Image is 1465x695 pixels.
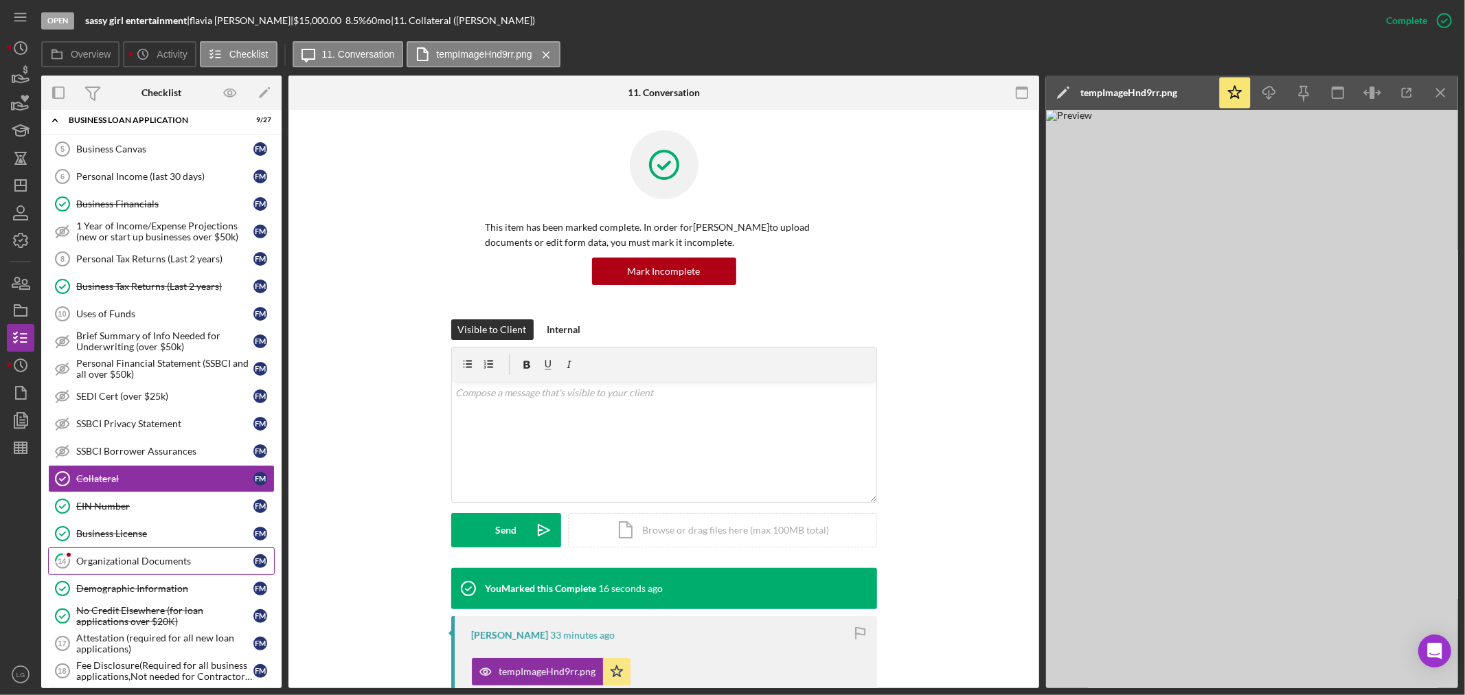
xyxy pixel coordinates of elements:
[123,41,196,67] button: Activity
[499,666,596,677] div: tempImageHnd9rr.png
[253,252,267,266] div: f m
[345,15,366,26] div: 8.5 %
[76,418,253,429] div: SSBCI Privacy Statement
[253,527,267,540] div: f m
[1372,7,1458,34] button: Complete
[48,190,275,218] a: Business Financialsfm
[76,473,253,484] div: Collateral
[48,410,275,437] a: SSBCI Privacy Statementfm
[41,12,74,30] div: Open
[60,255,65,263] tspan: 8
[76,605,253,627] div: No Credit Elsewhere (for loan applications over $20K)
[58,639,66,648] tspan: 17
[628,87,700,98] div: 11. Conversation
[48,520,275,547] a: Business Licensefm
[486,583,597,594] div: You Marked this Complete
[253,554,267,568] div: f m
[76,556,253,567] div: Organizational Documents
[253,417,267,431] div: f m
[486,220,843,251] p: This item has been marked complete. In order for [PERSON_NAME] to upload documents or edit form d...
[253,389,267,403] div: f m
[60,172,65,181] tspan: 6
[253,362,267,376] div: f m
[58,667,66,675] tspan: 18
[436,49,532,60] label: tempImageHnd9rr.png
[141,87,181,98] div: Checklist
[69,116,237,124] div: BUSINESS LOAN APPLICATION
[1386,7,1427,34] div: Complete
[48,273,275,300] a: Business Tax Returns (Last 2 years)fm
[76,501,253,512] div: EIN Number
[48,135,275,163] a: 5Business Canvasfm
[1080,87,1177,98] div: tempImageHnd9rr.png
[1418,635,1451,668] div: Open Intercom Messenger
[407,41,560,67] button: tempImageHnd9rr.png
[76,583,253,594] div: Demographic Information
[48,657,275,685] a: 18Fee Disclosure(Required for all business applications,Not needed for Contractor loans)fm
[76,660,253,682] div: Fee Disclosure(Required for all business applications,Not needed for Contractor loans)
[48,630,275,657] a: 17Attestation (required for all new loan applications)fm
[58,310,66,318] tspan: 10
[48,328,275,355] a: Brief Summary of Info Needed for Underwriting (over $50k)fm
[253,472,267,486] div: f m
[48,437,275,465] a: SSBCI Borrower Assurancesfm
[541,319,588,340] button: Internal
[48,602,275,630] a: No Credit Elsewhere (for loan applications over $20K)fm
[628,258,701,285] div: Mark Incomplete
[76,330,253,352] div: Brief Summary of Info Needed for Underwriting (over $50k)
[16,671,25,679] text: LG
[76,358,253,380] div: Personal Financial Statement (SSBCI and all over $50k)
[76,391,253,402] div: SEDI Cert (over $25k)
[48,492,275,520] a: EIN Numberfm
[76,308,253,319] div: Uses of Funds
[253,170,267,183] div: f m
[366,15,391,26] div: 60 mo
[547,319,581,340] div: Internal
[85,14,187,26] b: sassy girl entertainment
[48,218,275,245] a: 1 Year of Income/Expense Projections (new or start up businesses over $50k)fm
[48,355,275,383] a: Personal Financial Statement (SSBCI and all over $50k)fm
[1046,110,1458,688] img: Preview
[76,253,253,264] div: Personal Tax Returns (Last 2 years)
[592,258,736,285] button: Mark Incomplete
[253,307,267,321] div: f m
[48,300,275,328] a: 10Uses of Fundsfm
[253,499,267,513] div: f m
[458,319,527,340] div: Visible to Client
[76,220,253,242] div: 1 Year of Income/Expense Projections (new or start up businesses over $50k)
[76,633,253,654] div: Attestation (required for all new loan applications)
[253,444,267,458] div: f m
[157,49,187,60] label: Activity
[391,15,535,26] div: | 11. Collateral ([PERSON_NAME])
[76,528,253,539] div: Business License
[293,15,345,26] div: $15,000.00
[76,281,253,292] div: Business Tax Returns (Last 2 years)
[451,319,534,340] button: Visible to Client
[48,465,275,492] a: Collateralfm
[76,198,253,209] div: Business Financials
[76,144,253,155] div: Business Canvas
[293,41,404,67] button: 11. Conversation
[48,575,275,602] a: Demographic Informationfm
[48,163,275,190] a: 6Personal Income (last 30 days)fm
[253,225,267,238] div: f m
[551,630,615,641] time: 2025-08-18 19:41
[85,15,190,26] div: |
[48,245,275,273] a: 8Personal Tax Returns (Last 2 years)fm
[253,197,267,211] div: f m
[253,609,267,623] div: f m
[200,41,277,67] button: Checklist
[451,513,561,547] button: Send
[60,145,65,153] tspan: 5
[472,658,631,685] button: tempImageHnd9rr.png
[71,49,111,60] label: Overview
[190,15,293,26] div: flavia [PERSON_NAME] |
[48,547,275,575] a: 14Organizational Documentsfm
[253,142,267,156] div: f m
[472,630,549,641] div: [PERSON_NAME]
[58,556,67,565] tspan: 14
[253,334,267,348] div: f m
[253,637,267,650] div: f m
[253,582,267,595] div: f m
[7,661,34,688] button: LG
